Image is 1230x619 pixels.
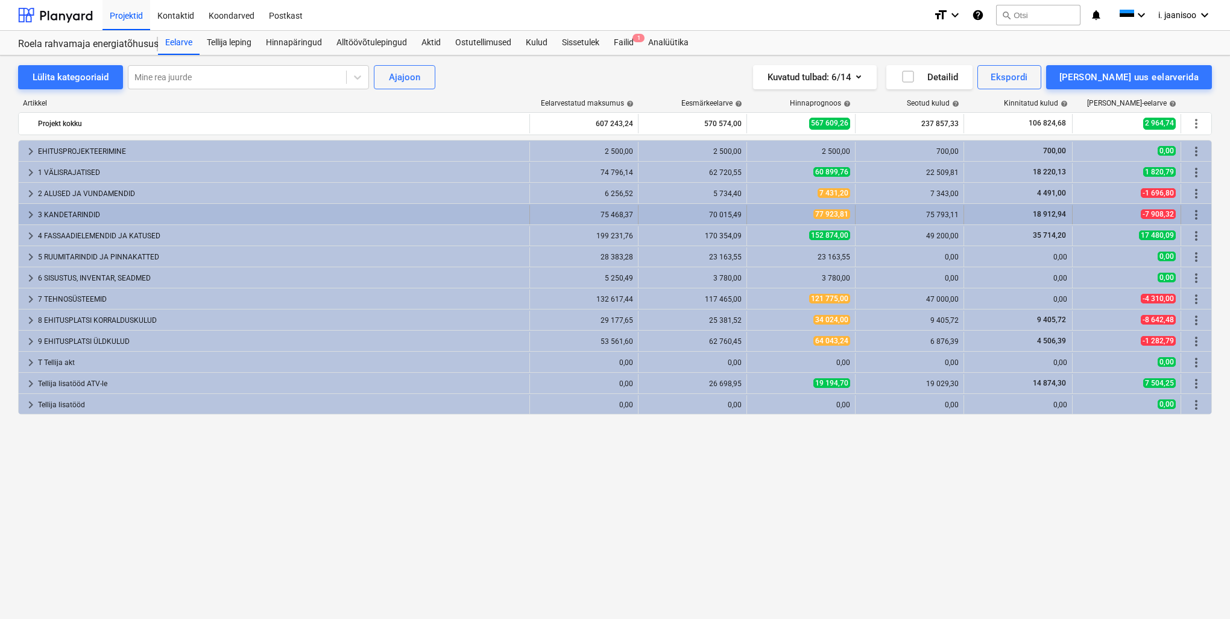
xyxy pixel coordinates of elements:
[535,253,633,261] div: 28 383,28
[632,34,645,42] span: 1
[24,229,38,243] span: keyboard_arrow_right
[753,65,877,89] button: Kuvatud tulbad:6/14
[1032,379,1067,387] span: 14 874,30
[1189,144,1203,159] span: Rohkem tegevusi
[38,268,525,288] div: 6 SISUSTUS, INVENTAR, SEADMED
[1001,10,1011,20] span: search
[607,31,641,55] div: Failid
[768,69,862,85] div: Kuvatud tulbad : 6/14
[809,230,850,240] span: 152 874,00
[24,292,38,306] span: keyboard_arrow_right
[24,250,38,264] span: keyboard_arrow_right
[1189,313,1203,328] span: Rohkem tegevusi
[972,8,984,22] i: Abikeskus
[535,379,633,388] div: 0,00
[1143,378,1176,388] span: 7 504,25
[1189,186,1203,201] span: Rohkem tegevusi
[1189,376,1203,391] span: Rohkem tegevusi
[1167,100,1176,107] span: help
[18,38,143,51] div: Roela rahvamaja energiatõhususe ehitustööd [ROELA]
[535,114,633,133] div: 607 243,24
[641,31,696,55] div: Analüütika
[389,69,420,85] div: Ajajoon
[24,334,38,349] span: keyboard_arrow_right
[1158,273,1176,282] span: 0,00
[860,316,959,325] div: 9 405,72
[24,271,38,285] span: keyboard_arrow_right
[1158,10,1196,20] span: i. jaanisoo
[907,99,959,107] div: Seotud kulud
[860,211,959,219] div: 75 793,11
[1004,99,1068,107] div: Kinnitatud kulud
[1036,337,1067,345] span: 4 506,39
[1158,146,1176,156] span: 0,00
[860,358,959,367] div: 0,00
[860,337,959,346] div: 6 876,39
[841,100,851,107] span: help
[414,31,448,55] div: Aktid
[1158,252,1176,261] span: 0,00
[535,232,633,240] div: 199 231,76
[18,65,123,89] button: Lülita kategooriaid
[1042,147,1067,155] span: 700,00
[996,5,1080,25] button: Otsi
[933,8,948,22] i: format_size
[643,379,742,388] div: 26 698,95
[643,401,742,409] div: 0,00
[1036,189,1067,197] span: 4 491,00
[969,274,1067,282] div: 0,00
[813,336,850,346] span: 64 043,24
[24,165,38,180] span: keyboard_arrow_right
[448,31,519,55] a: Ostutellimused
[1189,355,1203,370] span: Rohkem tegevusi
[38,395,525,414] div: Tellija lisatööd
[1141,209,1176,219] span: -7 908,32
[1027,118,1067,129] span: 106 824,68
[200,31,259,55] div: Tellija leping
[555,31,607,55] a: Sissetulek
[886,65,973,89] button: Detailid
[535,358,633,367] div: 0,00
[860,114,959,133] div: 237 857,33
[259,31,329,55] a: Hinnapäringud
[1139,230,1176,240] span: 17 480,09
[24,208,38,222] span: keyboard_arrow_right
[624,100,634,107] span: help
[860,232,959,240] div: 49 200,00
[1032,210,1067,218] span: 18 912,94
[374,65,435,89] button: Ajajoon
[643,232,742,240] div: 170 354,09
[1090,8,1102,22] i: notifications
[38,205,525,224] div: 3 KANDETARINDID
[24,144,38,159] span: keyboard_arrow_right
[1141,336,1176,346] span: -1 282,79
[643,147,742,156] div: 2 500,00
[860,147,959,156] div: 700,00
[860,379,959,388] div: 19 029,30
[1189,334,1203,349] span: Rohkem tegevusi
[24,398,38,412] span: keyboard_arrow_right
[1170,561,1230,619] iframe: Chat Widget
[1087,99,1176,107] div: [PERSON_NAME]-eelarve
[535,211,633,219] div: 75 468,37
[643,316,742,325] div: 25 381,52
[535,295,633,303] div: 132 617,44
[860,295,959,303] div: 47 000,00
[969,295,1067,303] div: 0,00
[948,8,962,22] i: keyboard_arrow_down
[643,274,742,282] div: 3 780,00
[38,184,525,203] div: 2 ALUSED JA VUNDAMENDID
[535,147,633,156] div: 2 500,00
[24,186,38,201] span: keyboard_arrow_right
[1189,292,1203,306] span: Rohkem tegevusi
[1189,116,1203,131] span: Rohkem tegevusi
[901,69,958,85] div: Detailid
[1141,315,1176,325] span: -8 642,48
[1134,8,1149,22] i: keyboard_arrow_down
[1158,357,1176,367] span: 0,00
[1141,188,1176,198] span: -1 696,80
[33,69,109,85] div: Lülita kategooriaid
[1143,118,1176,129] span: 2 964,74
